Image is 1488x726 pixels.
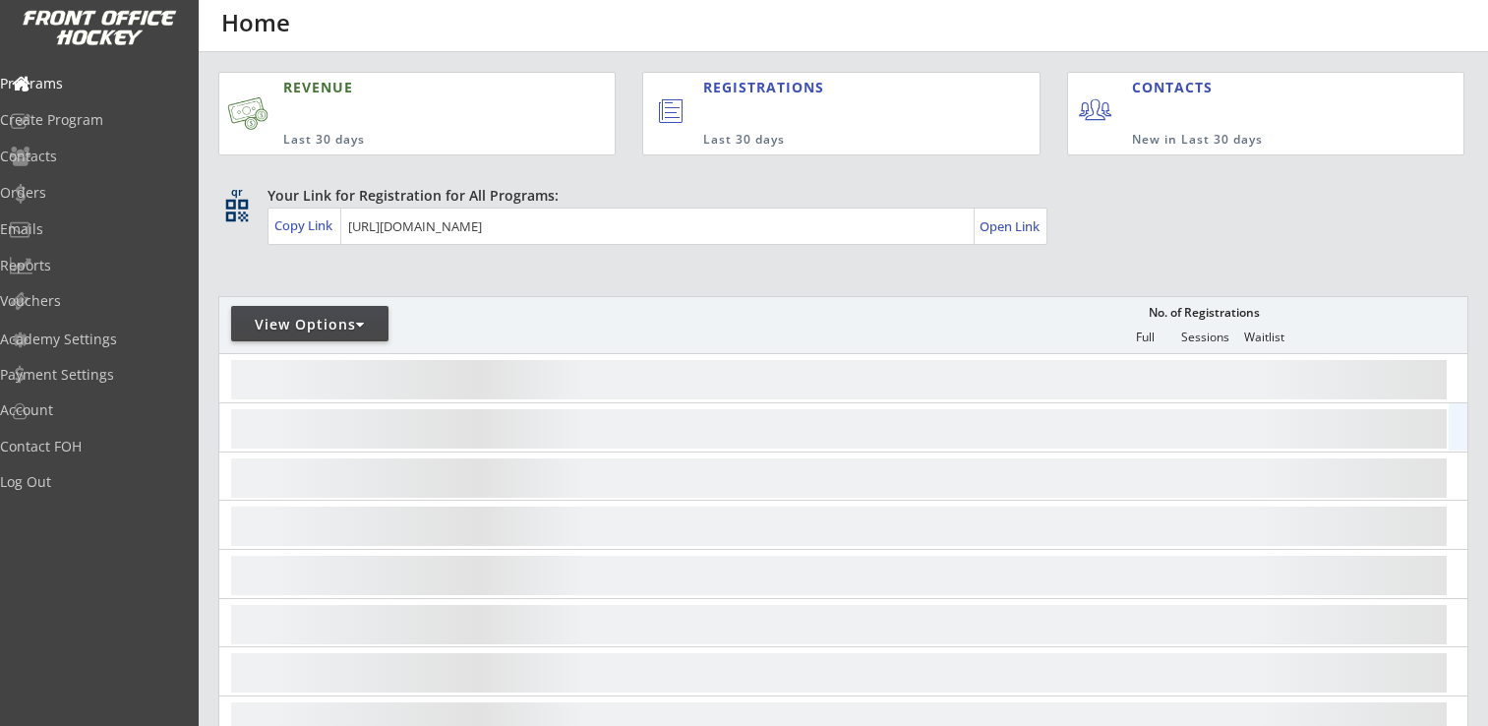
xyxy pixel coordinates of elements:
[1234,331,1293,344] div: Waitlist
[703,132,959,149] div: Last 30 days
[222,196,252,225] button: qr_code
[703,78,949,97] div: REGISTRATIONS
[1132,78,1221,97] div: CONTACTS
[1115,331,1174,344] div: Full
[980,212,1042,240] a: Open Link
[274,216,336,234] div: Copy Link
[231,315,388,334] div: View Options
[224,186,248,199] div: qr
[1175,331,1234,344] div: Sessions
[268,186,1407,206] div: Your Link for Registration for All Programs:
[1132,132,1373,149] div: New in Last 30 days
[1143,306,1265,320] div: No. of Registrations
[980,218,1042,235] div: Open Link
[283,78,521,97] div: REVENUE
[283,132,521,149] div: Last 30 days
